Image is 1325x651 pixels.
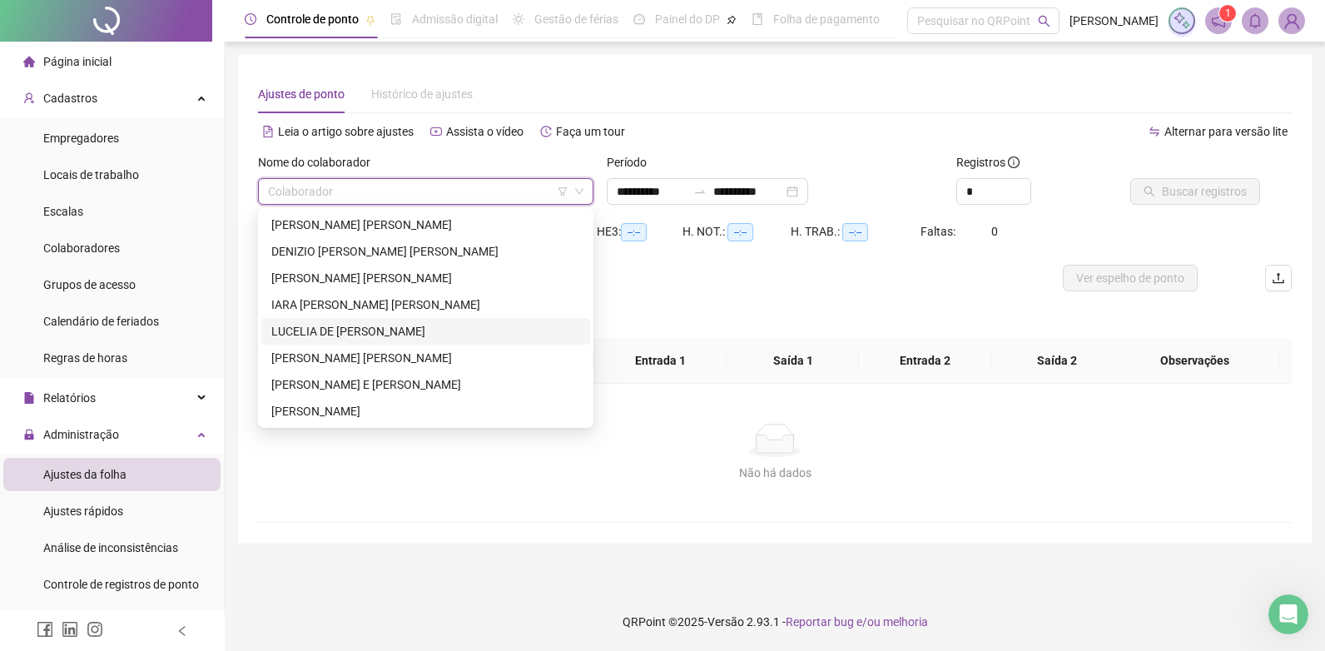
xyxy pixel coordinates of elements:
[43,541,178,554] span: Análise de inconsistências
[1272,271,1285,285] span: upload
[261,398,590,425] div: PRISCILA SOARES SOUSA
[43,504,123,518] span: Ajustes rápidos
[43,391,96,405] span: Relatórios
[43,578,199,591] span: Controle de registros de ponto
[271,349,580,367] div: [PERSON_NAME] [PERSON_NAME]
[261,345,590,371] div: MARIA EDUARDA DE MATOS MONTES
[693,185,707,198] span: to
[23,429,35,440] span: lock
[412,12,498,26] span: Admissão digital
[1038,15,1050,27] span: search
[513,13,524,25] span: sun
[23,392,35,404] span: file
[1164,125,1288,138] span: Alternar para versão lite
[23,56,35,67] span: home
[271,322,580,340] div: LUCELIA DE [PERSON_NAME]
[278,125,414,138] span: Leia o artigo sobre ajustes
[446,125,524,138] span: Assista o vídeo
[43,92,97,105] span: Cadastros
[43,351,127,365] span: Regras de horas
[261,318,590,345] div: LUCELIA DE FATIMA FURTADO
[607,153,658,171] label: Período
[991,338,1124,384] th: Saída 2
[261,265,590,291] div: ELIZANE SILVA DE LIMA
[574,186,584,196] span: down
[43,55,112,68] span: Página inicial
[556,125,625,138] span: Faça um tour
[258,153,381,171] label: Nome do colaborador
[261,291,590,318] div: IARA CAMILA DA SILVA SOUZA
[859,338,991,384] th: Entrada 2
[1279,8,1304,33] img: 74621
[271,375,580,394] div: [PERSON_NAME] E [PERSON_NAME]
[176,625,188,637] span: left
[1124,351,1266,370] span: Observações
[261,238,590,265] div: DENIZIO MOREIRA DA SILVA
[534,12,618,26] span: Gestão de férias
[1111,338,1279,384] th: Observações
[1219,5,1236,22] sup: 1
[43,168,139,181] span: Locais de trabalho
[842,223,868,241] span: --:--
[594,338,727,384] th: Entrada 1
[1211,13,1226,28] span: notification
[921,225,958,238] span: Faltas:
[43,315,159,328] span: Calendário de feriados
[633,13,645,25] span: dashboard
[43,205,83,218] span: Escalas
[87,621,103,638] span: instagram
[786,615,928,629] span: Reportar bug e/ou melhoria
[1268,594,1308,634] iframe: Intercom live chat
[245,13,256,25] span: clock-circle
[271,296,580,314] div: IARA [PERSON_NAME] [PERSON_NAME]
[1063,265,1198,291] button: Ver espelho de ponto
[1248,13,1263,28] span: bell
[262,126,274,137] span: file-text
[682,222,791,241] div: H. NOT.:
[271,269,580,287] div: [PERSON_NAME] [PERSON_NAME]
[693,185,707,198] span: swap-right
[365,15,375,25] span: pushpin
[773,12,880,26] span: Folha de pagamento
[1130,178,1260,205] button: Buscar registros
[621,223,647,241] span: --:--
[1069,12,1159,30] span: [PERSON_NAME]
[23,92,35,104] span: user-add
[261,211,590,238] div: BRENO DE CASTRO BARBOSA
[43,132,119,145] span: Empregadores
[430,126,442,137] span: youtube
[43,468,127,481] span: Ajustes da folha
[655,12,720,26] span: Painel do DP
[278,464,1272,482] div: Não há dados
[271,242,580,261] div: DENIZIO [PERSON_NAME] [PERSON_NAME]
[727,338,859,384] th: Saída 1
[43,241,120,255] span: Colaboradores
[707,615,744,629] span: Versão
[956,153,1020,171] span: Registros
[261,371,590,398] div: PABLO ARAUJO E SILVA
[1008,157,1020,168] span: info-circle
[43,428,119,441] span: Administração
[991,225,998,238] span: 0
[727,223,753,241] span: --:--
[62,621,78,638] span: linkedin
[1225,7,1231,19] span: 1
[597,222,682,241] div: HE 3:
[752,13,763,25] span: book
[266,12,359,26] span: Controle de ponto
[540,126,552,137] span: history
[791,222,920,241] div: H. TRAB.:
[43,278,136,291] span: Grupos de acesso
[258,87,345,101] span: Ajustes de ponto
[271,402,580,420] div: [PERSON_NAME]
[727,15,737,25] span: pushpin
[37,621,53,638] span: facebook
[225,593,1325,651] footer: QRPoint © 2025 - 2.93.1 -
[371,87,473,101] span: Histórico de ajustes
[390,13,402,25] span: file-done
[1173,12,1191,30] img: sparkle-icon.fc2bf0ac1784a2077858766a79e2daf3.svg
[558,186,568,196] span: filter
[271,216,580,234] div: [PERSON_NAME] [PERSON_NAME]
[1149,126,1160,137] span: swap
